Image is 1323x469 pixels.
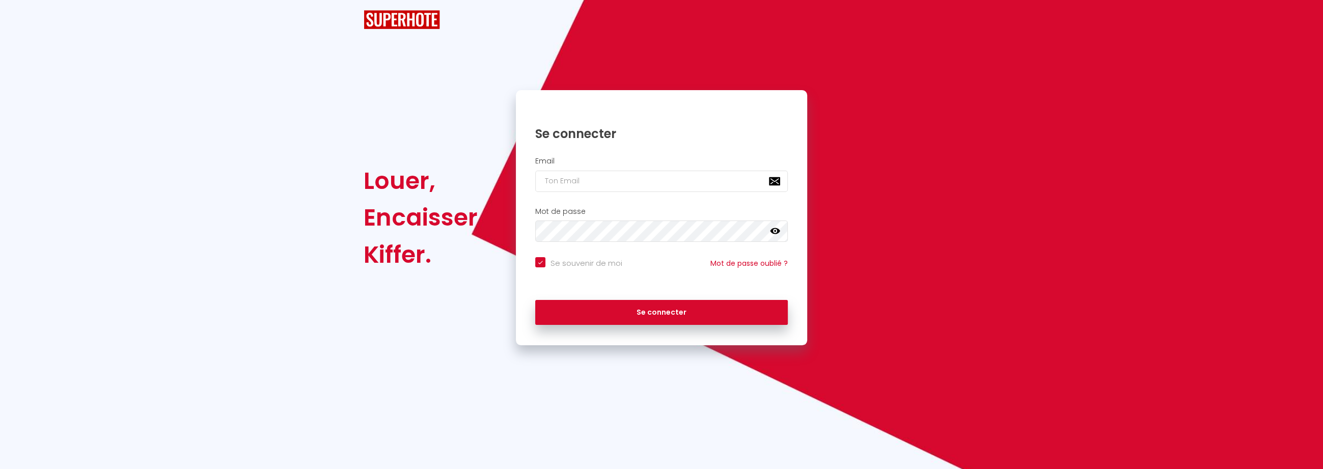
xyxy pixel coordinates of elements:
button: Se connecter [535,300,788,325]
div: Louer, [364,162,484,199]
h1: Se connecter [535,126,788,142]
div: Encaisser, [364,199,484,236]
div: Kiffer. [364,236,484,273]
h2: Email [535,157,788,165]
h2: Mot de passe [535,207,788,216]
img: SuperHote logo [364,10,440,29]
a: Mot de passe oublié ? [710,258,788,268]
input: Ton Email [535,171,788,192]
